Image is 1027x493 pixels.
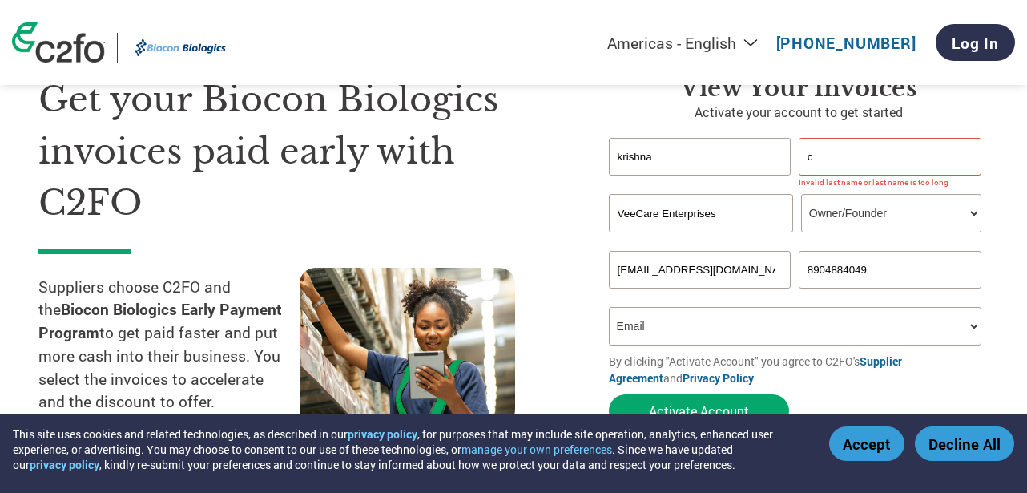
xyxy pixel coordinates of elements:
[609,234,981,244] div: Invalid company name or company name is too long
[609,103,989,122] p: Activate your account to get started
[829,426,904,461] button: Accept
[348,426,417,442] a: privacy policy
[461,442,612,457] button: manage your own preferences
[936,24,1015,61] a: Log In
[609,290,791,301] div: Inavlid Email Address
[799,177,981,188] div: Invalid last name or last name is too long
[609,74,989,103] h3: View Your Invoices
[300,268,515,426] img: supply chain worker
[609,194,794,232] input: Your company name*
[799,290,981,301] div: Inavlid Phone Number
[609,177,791,188] div: Invalid first name or first name is too long
[799,251,981,289] input: Phone*
[799,138,981,176] input: Last Name*
[609,354,902,386] a: Supplier Agreement
[12,22,105,63] img: c2fo logo
[609,394,789,427] button: Activate Account
[130,33,231,63] img: Biocon Biologics
[609,251,791,289] input: Invalid Email format
[13,426,806,472] div: This site uses cookies and related technologies, as described in our , for purposes that may incl...
[609,353,989,386] p: By clicking "Activate Account" you agree to C2FO's and
[776,33,916,53] a: [PHONE_NUMBER]
[38,276,300,414] p: Suppliers choose C2FO and the to get paid faster and put more cash into their business. You selec...
[609,138,791,176] input: First Name*
[30,457,99,472] a: privacy policy
[683,370,754,386] a: Privacy Policy
[38,74,561,229] h1: Get your Biocon Biologics invoices paid early with C2FO
[915,426,1014,461] button: Decline All
[38,299,282,342] strong: Biocon Biologics Early Payment Program
[801,194,981,232] select: Title/Role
